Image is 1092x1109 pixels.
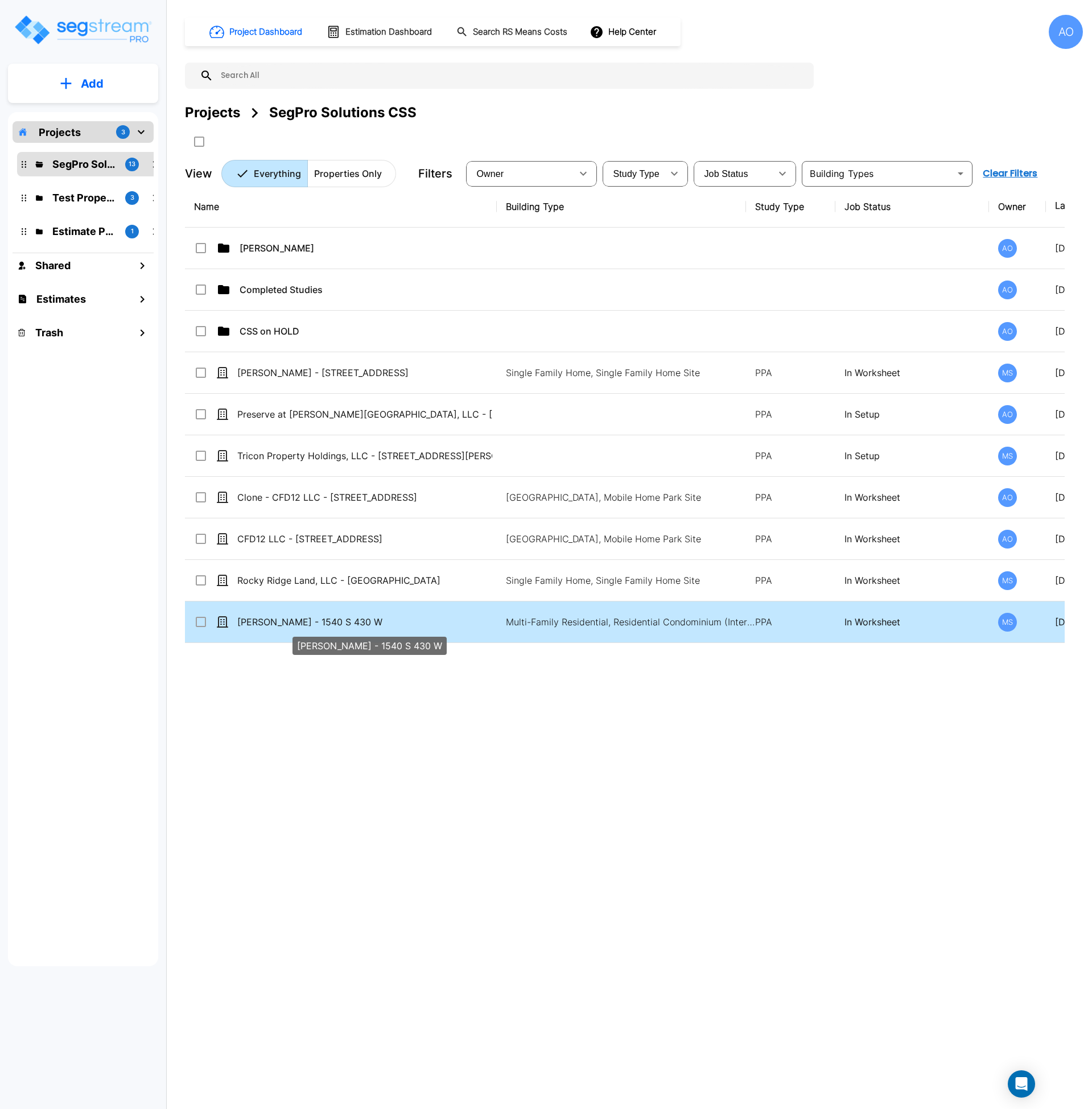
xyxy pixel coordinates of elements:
[844,490,980,504] p: In Worksheet
[844,532,980,546] p: In Worksheet
[237,407,492,421] p: Preserve at [PERSON_NAME][GEOGRAPHIC_DATA], LLC - [STREET_ADDRESS]
[221,160,396,187] div: Platform
[746,186,835,228] th: Study Type
[297,639,442,653] p: [PERSON_NAME] - 1540 S 430 W
[237,574,492,587] p: Rocky Ridge Land, LLC - [GEOGRAPHIC_DATA]
[188,130,211,153] button: SelectAll
[497,186,746,228] th: Building Type
[452,21,574,43] button: Search RS Means Costs
[81,75,104,92] p: Add
[998,364,1017,382] div: MS
[468,158,572,189] div: Select
[998,571,1017,590] div: MS
[185,102,240,123] div: Projects
[998,613,1017,632] div: MS
[844,449,980,463] p: In Setup
[587,21,661,43] button: Help Center
[240,283,495,296] p: Completed Studies
[13,14,153,46] img: Logo
[506,490,755,504] p: [GEOGRAPHIC_DATA], Mobile Home Park Site
[269,102,417,123] div: SegPro Solutions CSS
[998,447,1017,465] div: MS
[844,407,980,421] p: In Setup
[476,169,504,179] span: Owner
[844,366,980,380] p: In Worksheet
[314,167,382,180] p: Properties Only
[36,291,86,307] h1: Estimates
[998,405,1017,424] div: AO
[755,615,826,629] p: PPA
[237,449,492,463] p: Tricon Property Holdings, LLC - [STREET_ADDRESS][PERSON_NAME]
[1049,15,1083,49] div: AO
[221,160,308,187] button: Everything
[345,26,432,39] h1: Estimation Dashboard
[130,193,134,203] p: 3
[35,258,71,273] h1: Shared
[129,159,135,169] p: 13
[704,169,748,179] span: Job Status
[185,186,497,228] th: Name
[755,532,826,546] p: PPA
[998,322,1017,341] div: AO
[8,67,158,100] button: Add
[506,574,755,587] p: Single Family Home, Single Family Home Site
[229,26,302,39] h1: Project Dashboard
[835,186,989,228] th: Job Status
[322,20,438,44] button: Estimation Dashboard
[755,366,826,380] p: PPA
[213,63,808,89] input: Search All
[953,166,969,182] button: Open
[989,186,1046,228] th: Owner
[506,615,755,629] p: Multi-Family Residential, Residential Condominium (Interior Only), Multi-Family Residential Site
[998,239,1017,258] div: AO
[52,190,116,205] p: Test Property Folder
[844,615,980,629] p: In Worksheet
[418,165,452,182] p: Filters
[237,490,492,504] p: Clone - CFD12 LLC - [STREET_ADDRESS]
[696,158,771,189] div: Select
[254,167,301,180] p: Everything
[39,125,81,140] p: Projects
[237,366,492,380] p: [PERSON_NAME] - [STREET_ADDRESS]
[52,156,116,172] p: SegPro Solutions CSS
[998,530,1017,549] div: AO
[307,160,396,187] button: Properties Only
[131,226,134,236] p: 1
[237,532,492,546] p: CFD12 LLC - [STREET_ADDRESS]
[240,324,495,338] p: CSS on HOLD
[755,449,826,463] p: PPA
[1008,1070,1035,1098] div: Open Intercom Messenger
[237,615,492,629] p: [PERSON_NAME] - 1540 S 430 W
[613,169,659,179] span: Study Type
[998,488,1017,507] div: AO
[605,158,663,189] div: Select
[473,26,567,39] h1: Search RS Means Costs
[755,490,826,504] p: PPA
[35,325,63,340] h1: Trash
[506,532,755,546] p: [GEOGRAPHIC_DATA], Mobile Home Park Site
[185,165,212,182] p: View
[844,574,980,587] p: In Worksheet
[755,574,826,587] p: PPA
[205,19,308,44] button: Project Dashboard
[998,281,1017,299] div: AO
[52,224,116,239] p: Estimate Property
[506,366,755,380] p: Single Family Home, Single Family Home Site
[240,241,495,255] p: [PERSON_NAME]
[755,407,826,421] p: PPA
[805,166,950,182] input: Building Types
[978,162,1042,185] button: Clear Filters
[121,127,125,137] p: 3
